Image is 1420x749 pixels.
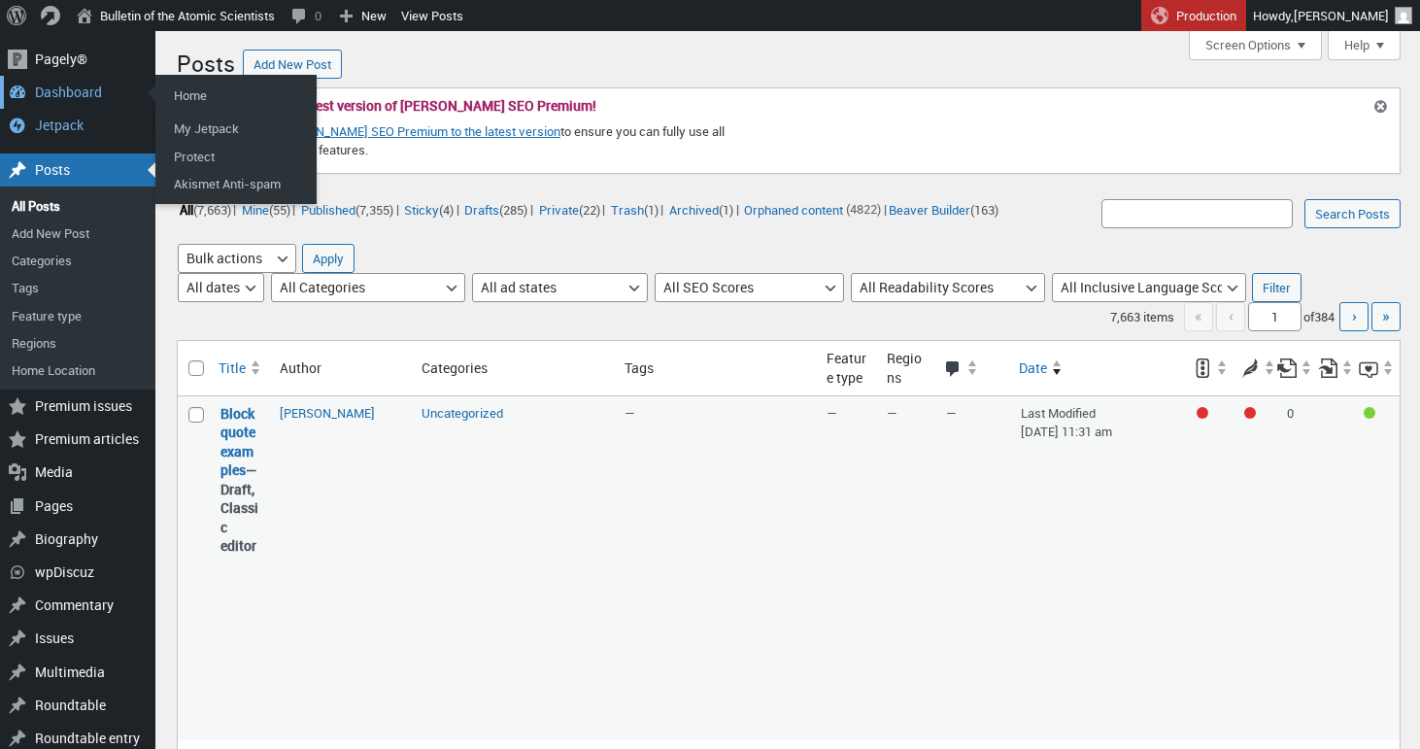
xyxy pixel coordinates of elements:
input: Filter [1252,273,1302,302]
th: Regions [877,341,936,395]
h1: Posts [177,41,235,83]
a: Akismet Anti-spam [160,170,316,197]
span: of [1303,308,1336,325]
a: Inclusive language score [1359,351,1395,386]
td: Last Modified [DATE] 11:31 am [1011,396,1182,740]
th: Feature type [817,341,876,395]
a: Protect [160,143,316,170]
span: « [1184,302,1213,331]
p: Please to ensure you can fully use all Premium settings and features. [192,120,779,161]
span: [PERSON_NAME] [1294,7,1389,24]
a: update [PERSON_NAME] SEO Premium to the latest version [232,122,560,140]
span: 384 [1314,308,1335,325]
span: (163) [970,200,998,218]
span: (55) [269,200,290,218]
a: Uncategorized [422,404,503,422]
th: Author [270,341,412,395]
a: Drafts(285) [462,198,530,221]
a: Mine(55) [239,198,292,221]
a: Trash(1) [608,198,660,221]
span: 7,663 items [1110,308,1174,325]
span: » [1382,305,1390,326]
li: | [402,196,459,221]
span: — [625,404,635,422]
span: ‹ [1216,302,1245,331]
a: SEO score [1182,351,1229,386]
a: Archived(1) [666,198,735,221]
span: (7,663) [193,200,231,218]
span: Date [1019,358,1047,378]
td: 0 [1277,396,1318,740]
span: (22) [579,200,600,218]
input: Search Posts [1304,199,1401,228]
span: (1) [719,200,733,218]
span: Comments [944,360,963,380]
a: Published(7,355) [298,198,395,221]
span: Title [219,358,246,378]
li: | [462,196,533,221]
div: Needs improvement [1244,407,1256,419]
span: Draft, [220,480,254,498]
h2: Update to the latest version of [PERSON_NAME] SEO Premium! [214,99,596,113]
span: (1) [644,200,659,218]
li: | [608,196,663,221]
a: All(7,663) [177,198,233,221]
a: Outgoing internal links [1277,351,1313,386]
div: Good [1364,407,1375,419]
a: Title [211,351,270,386]
button: Screen Options [1189,31,1322,60]
a: Home [160,82,316,109]
span: (7,355) [355,200,393,218]
div: Focus keyphrase not set [1197,407,1208,419]
span: — [946,404,957,422]
th: Categories [412,341,615,395]
span: (285) [499,200,527,218]
li: | [536,196,605,221]
button: Help [1328,31,1401,60]
a: Private(22) [536,198,602,221]
li: | [239,196,295,221]
a: Beaver Builder(163) [887,198,1001,221]
a: Add New Post [243,50,342,79]
span: › [1352,305,1357,326]
span: (4) [439,200,454,218]
a: “Blockquote examples” (Edit) [220,404,255,480]
th: Tags [615,341,818,395]
span: — [827,404,837,422]
li: (4822) [742,196,881,221]
a: Sticky(4) [402,198,456,221]
a: Date [1011,351,1182,386]
span: Classic editor [220,498,258,555]
a: Received internal links [1318,351,1354,386]
a: [PERSON_NAME] [280,404,375,422]
a: Orphaned content [742,198,846,221]
strong: — [220,404,260,556]
li: | [666,196,738,221]
a: Readability score [1230,351,1276,386]
a: My Jetpack [160,115,316,142]
span: — [887,404,897,422]
ul: | [177,196,1001,221]
li: | [177,196,236,221]
li: | [298,196,398,221]
input: Apply [302,244,355,273]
